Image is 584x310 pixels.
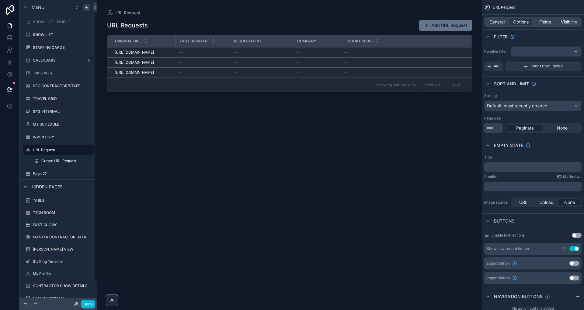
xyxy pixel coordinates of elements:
label: Page 27 [33,171,92,176]
label: Relative filter [484,49,509,54]
span: Last Updated [180,39,208,44]
label: CONTRACTOR SHOW DETAILS [33,283,92,288]
a: SPG CONTRACTOR/STAFF [23,81,94,91]
a: Create URL Request [30,156,94,166]
a: MASTER CONTRACTOR DATA [23,232,94,242]
span: None [557,125,568,131]
a: Page 27 [23,169,94,179]
span: Visibility [561,19,577,25]
a: SPG INTERNAL [23,107,94,116]
span: Options [513,19,529,25]
label: MASTER CONTRACTOR DATA [33,235,92,240]
button: Default: most recently created [484,101,582,111]
a: CALENDARS [23,55,94,65]
label: Subtitle [484,174,497,179]
span: Short Slug [348,39,372,44]
a: Markdown [557,174,582,179]
label: TECH ROOM [33,210,92,215]
label: TABLE [33,198,92,203]
span: Paginate [516,125,534,131]
span: Buttons [494,218,515,224]
a: Staffing Timeline [23,257,94,266]
label: INVENTORY [33,135,92,140]
label: SHOW LIST - MOBILE [33,20,92,24]
a: [PERSON_NAME] VIEW [23,244,94,254]
span: Upload [539,199,554,205]
span: Import button [487,276,510,280]
button: Done [81,300,95,308]
span: Default: most recently created [487,103,547,108]
span: Original URL [115,39,141,44]
label: MY SCHEDULE [33,122,92,127]
label: TRAVEL GRID [33,96,92,101]
label: Sorting [484,93,497,98]
a: CONTRACTOR SHOW DETAILS [23,281,94,291]
span: URL Request [493,5,515,10]
span: Markdown [563,174,582,179]
a: PAST SHOWS [23,220,94,230]
span: Sort And Limit [494,81,529,87]
label: PAST SHOWS [33,223,92,227]
span: General [489,19,505,25]
a: TECH ROOM [23,208,94,218]
span: Hidden pages [32,184,63,190]
label: Image source [484,200,509,205]
label: My Profile [33,271,92,276]
label: TIMELINES [33,71,92,76]
label: Gear Maintenance [33,296,92,301]
a: URL Request [23,145,94,155]
label: CALENDARS [33,58,84,63]
label: Enable bulk actions [492,233,525,238]
label: Title [484,155,492,160]
span: None [564,199,575,205]
div: scrollable content [484,182,582,191]
a: TIMELINES [23,68,94,78]
label: [PERSON_NAME] VIEW [33,247,92,252]
label: Staffing Timeline [33,259,92,264]
span: Requested By [234,39,262,44]
span: Condition group [531,64,564,69]
label: SHOW LIST [33,32,92,37]
label: SPG CONTRACTOR/STAFF [33,84,92,88]
a: STAFFING CARDS [23,43,94,52]
span: URL [519,199,527,205]
a: My Profile [23,269,94,279]
span: Fields [539,19,551,25]
span: Empty state [494,142,523,148]
span: Navigation buttons [494,294,543,300]
div: Show new record button [487,246,529,251]
span: Showing 3 of 3 results [377,83,415,87]
label: Page size [484,116,501,121]
a: SHOW LIST - MOBILE [23,17,94,27]
span: Create URL Request [41,159,76,163]
a: INVENTORY [23,132,94,142]
span: Menu [32,4,44,10]
label: STAFFING CARDS [33,45,92,50]
a: TRAVEL GRID [23,94,94,104]
span: Export button [487,261,510,266]
span: Company [297,39,316,44]
label: URL Request [33,148,90,152]
div: scrollable content [484,162,582,172]
a: MY SCHEDULE [23,119,94,129]
a: Gear Maintenance [23,293,94,303]
span: Filter [494,34,508,40]
a: SHOW LIST [23,30,94,40]
span: AND [494,64,501,69]
label: SPG INTERNAL [33,109,92,114]
a: TABLE [23,196,94,205]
